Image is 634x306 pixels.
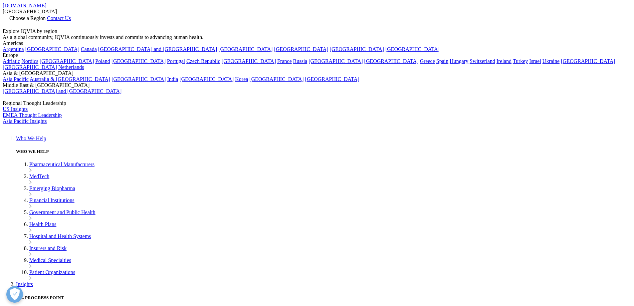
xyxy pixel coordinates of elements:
a: [GEOGRAPHIC_DATA] [222,58,276,64]
a: Hospital and Health Systems [29,233,91,239]
a: Asia Pacific [3,76,29,82]
div: As a global community, IQVIA continuously invests and commits to advancing human health. [3,34,631,40]
a: France [277,58,292,64]
a: Russia [293,58,308,64]
a: Australia & [GEOGRAPHIC_DATA] [30,76,110,82]
div: Explore IQVIA by region [3,28,631,34]
button: Open Preferences [6,286,23,303]
a: EMEA Thought Leadership [3,112,62,118]
div: Europe [3,52,631,58]
a: Canada [81,46,97,52]
a: [GEOGRAPHIC_DATA] [385,46,440,52]
a: Who We Help [16,136,46,141]
span: Choose a Region [9,15,46,21]
div: Asia & [GEOGRAPHIC_DATA] [3,70,631,76]
h5: U.S. PROGRESS POINT [16,295,631,300]
div: Americas [3,40,631,46]
a: MedTech [29,173,49,179]
a: Portugal [167,58,185,64]
a: Contact Us [47,15,71,21]
a: [GEOGRAPHIC_DATA] [218,46,273,52]
a: Medical Specialties [29,257,71,263]
div: Regional Thought Leadership [3,100,631,106]
a: Israel [529,58,541,64]
a: Government and Public Health [29,209,96,215]
a: Patient Organizations [29,269,75,275]
a: Argentina [3,46,24,52]
a: Insights [16,281,33,287]
a: [GEOGRAPHIC_DATA] [40,58,94,64]
a: [GEOGRAPHIC_DATA] [305,76,359,82]
a: Greece [420,58,435,64]
a: [DOMAIN_NAME] [3,3,47,8]
a: Korea [235,76,248,82]
a: Emerging Biopharma [29,185,75,191]
a: Czech Republic [186,58,220,64]
a: [GEOGRAPHIC_DATA] and [GEOGRAPHIC_DATA] [98,46,217,52]
a: [GEOGRAPHIC_DATA] [309,58,363,64]
a: Netherlands [58,64,84,70]
a: [GEOGRAPHIC_DATA] [111,58,166,64]
a: Spain [436,58,448,64]
a: [GEOGRAPHIC_DATA] and [GEOGRAPHIC_DATA] [3,88,121,94]
a: Ireland [497,58,512,64]
a: Asia Pacific Insights [3,118,47,124]
a: [GEOGRAPHIC_DATA] [274,46,328,52]
a: Pharmaceutical Manufacturers [29,161,95,167]
a: Adriatic [3,58,20,64]
a: [GEOGRAPHIC_DATA] [3,64,57,70]
a: Hungary [450,58,468,64]
a: [GEOGRAPHIC_DATA] [179,76,234,82]
a: Health Plans [29,221,56,227]
h5: WHO WE HELP [16,149,631,154]
a: [GEOGRAPHIC_DATA] [25,46,80,52]
a: US Insights [3,106,28,112]
a: [GEOGRAPHIC_DATA] [364,58,418,64]
a: Switzerland [470,58,495,64]
a: Turkey [513,58,528,64]
div: [GEOGRAPHIC_DATA] [3,9,631,15]
a: Nordics [21,58,38,64]
a: India [167,76,178,82]
a: [GEOGRAPHIC_DATA] [249,76,304,82]
a: Financial Institutions [29,197,75,203]
a: [GEOGRAPHIC_DATA] [111,76,166,82]
a: Ukraine [542,58,560,64]
a: [GEOGRAPHIC_DATA] [330,46,384,52]
a: Poland [95,58,110,64]
div: Middle East & [GEOGRAPHIC_DATA] [3,82,631,88]
a: Insurers and Risk [29,245,67,251]
a: [GEOGRAPHIC_DATA] [561,58,615,64]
